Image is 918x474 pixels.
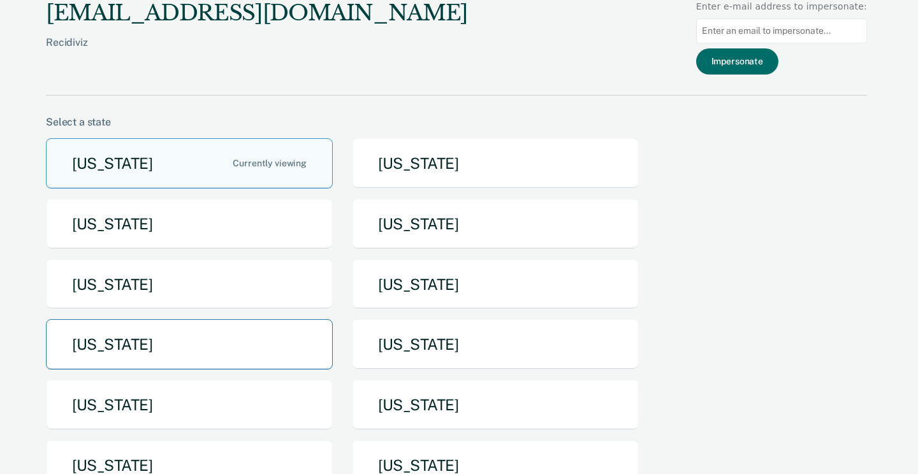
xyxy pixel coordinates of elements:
button: Impersonate [696,48,778,75]
div: Select a state [46,116,867,128]
button: [US_STATE] [352,319,639,370]
button: [US_STATE] [352,380,639,430]
button: [US_STATE] [352,199,639,249]
button: [US_STATE] [46,319,333,370]
button: [US_STATE] [46,259,333,310]
div: Recidiviz [46,36,468,69]
button: [US_STATE] [46,199,333,249]
button: [US_STATE] [352,138,639,189]
button: [US_STATE] [46,380,333,430]
input: Enter an email to impersonate... [696,18,867,43]
button: [US_STATE] [46,138,333,189]
button: [US_STATE] [352,259,639,310]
